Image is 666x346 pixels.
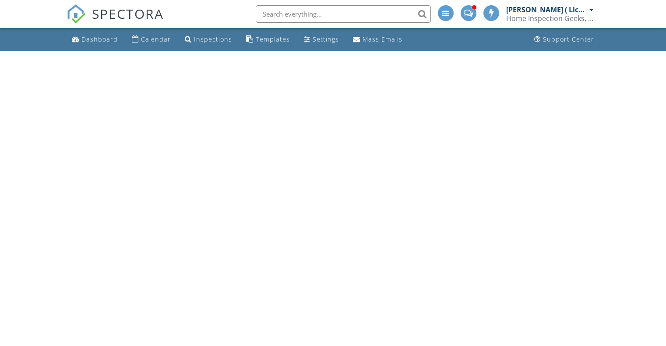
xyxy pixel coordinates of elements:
[68,31,121,48] a: Dashboard
[92,4,164,23] span: SPECTORA
[543,35,594,43] div: Support Center
[313,35,339,43] div: Settings
[81,35,118,43] div: Dashboard
[194,35,232,43] div: Inspections
[531,31,598,48] a: Support Center
[67,4,86,24] img: The Best Home Inspection Software - Spectora
[243,31,293,48] a: Templates
[300,31,342,48] a: Settings
[363,35,402,43] div: Mass Emails
[256,35,290,43] div: Templates
[506,14,594,23] div: Home Inspection Geeks, Inc. (Entity License #450011547)
[181,31,236,48] a: Inspections
[141,35,171,43] div: Calendar
[67,12,164,30] a: SPECTORA
[349,31,406,48] a: Mass Emails
[128,31,174,48] a: Calendar
[506,5,587,14] div: [PERSON_NAME] ( License # 450012291)
[256,5,431,23] input: Search everything...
